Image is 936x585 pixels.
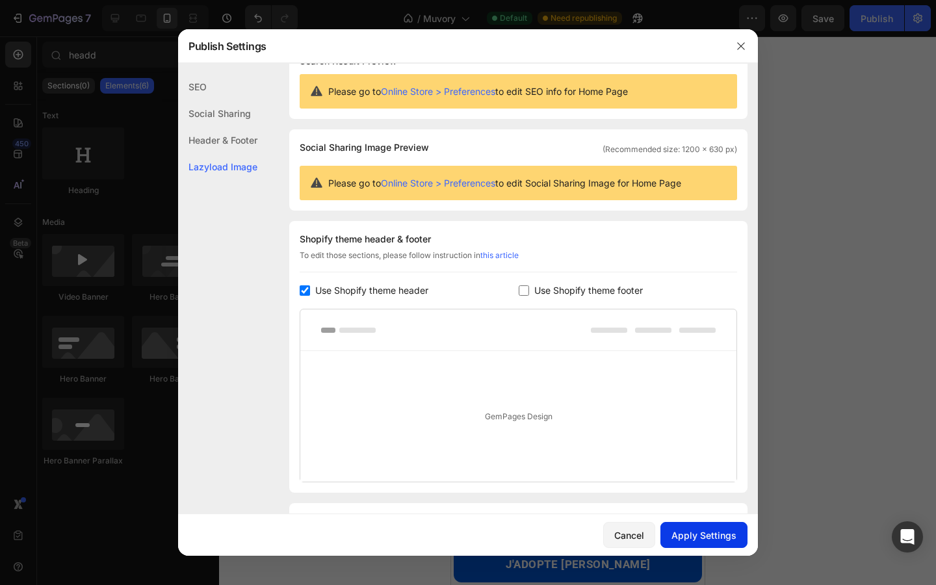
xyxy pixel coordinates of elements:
[534,283,643,298] span: Use Shopify theme footer
[381,86,495,97] a: Online Store > Preferences
[178,127,257,153] div: Header & Footer
[300,351,736,482] div: GemPages Design
[178,153,257,180] div: Lazyload Image
[300,140,429,155] span: Social Sharing Image Preview
[671,528,736,542] div: Apply Settings
[480,250,519,260] a: this article
[178,100,257,127] div: Social Sharing
[300,250,737,272] div: To edit those sections, please follow instruction in
[70,6,153,19] span: iPhone 13 Pro ( 390 px)
[603,144,737,155] span: (Recommended size: 1200 x 630 px)
[300,231,737,247] div: Shopify theme header & footer
[328,176,681,190] span: Please go to to edit Social Sharing Image for Home Page
[603,522,655,548] button: Cancel
[614,528,644,542] div: Cancel
[328,84,628,98] span: Please go to to edit SEO info for Home Page
[26,230,227,261] span: Retrouvez confort et liberté de mouvement, sans douleurs ni limites.
[178,29,724,63] div: Publish Settings
[3,29,55,40] div: Hero Banner
[178,73,257,100] div: SEO
[10,177,243,217] h2: 9 clients sur 10 soulagés dès la première utilisation
[55,518,200,538] div: J'ADOPTE [PERSON_NAME]
[892,521,923,552] div: Open Intercom Messenger
[315,283,428,298] span: Use Shopify theme header
[660,522,747,548] button: Apply Settings
[381,177,495,188] a: Online Store > Preferences
[13,440,240,539] strong: Finissez-en avec les douleurs aux pieds : découvrez la semelle qui change la vie !
[3,510,251,546] button: J'ADOPTE MUVORY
